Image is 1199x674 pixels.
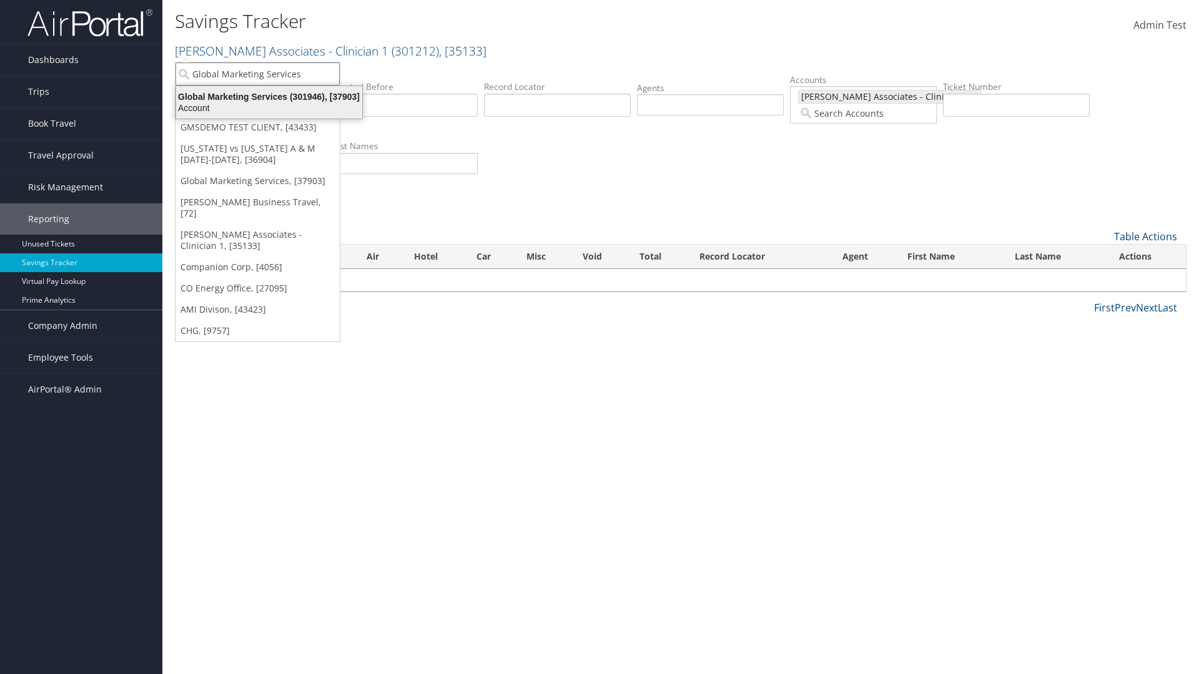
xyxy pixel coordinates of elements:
[27,8,152,37] img: airportal-logo.png
[175,42,486,59] a: [PERSON_NAME] Associates - Clinician 1
[28,203,69,235] span: Reporting
[1136,301,1158,315] a: Next
[571,245,628,269] th: Void
[175,320,340,341] a: CHG, [9757]
[896,245,1004,269] th: First Name
[169,91,370,102] div: Global Marketing Services (301946), [37903]
[175,269,1186,291] td: No Savings Tracker records found
[943,81,1090,93] label: Ticket Number
[28,310,97,341] span: Company Admin
[1133,18,1187,32] span: Admin Test
[28,140,94,171] span: Travel Approval
[175,224,340,256] a: [PERSON_NAME] Associates - Clinician 1, [35133]
[465,245,515,269] th: Car
[1108,245,1186,269] th: Actions
[790,74,937,86] label: Accounts
[637,82,784,94] label: Agents
[175,256,340,278] a: Companion Corp, [4056]
[28,342,93,373] span: Employee Tools
[1158,301,1177,315] a: Last
[484,81,631,93] label: Record Locator
[392,42,439,59] span: ( 301212 )
[175,278,340,299] a: CO Energy Office, [27095]
[331,140,478,152] label: Last Names
[331,81,478,93] label: Created Before
[175,192,340,224] a: [PERSON_NAME] Business Travel, [72]
[1114,230,1177,243] a: Table Actions
[1004,245,1108,269] th: Last Name
[355,245,403,269] th: Air
[175,299,340,320] a: AMI Divison, [43423]
[175,170,340,192] a: Global Marketing Services, [37903]
[28,108,76,139] span: Book Travel
[28,172,103,203] span: Risk Management
[28,374,102,405] span: AirPortal® Admin
[403,245,465,269] th: Hotel
[175,8,849,34] h1: Savings Tracker
[169,102,370,114] div: Account
[28,44,79,76] span: Dashboards
[175,62,340,85] input: Search Accounts
[799,90,969,103] span: [PERSON_NAME] Associates - Clinician 1
[1094,301,1115,315] a: First
[1115,301,1136,315] a: Prev
[28,76,49,107] span: Trips
[175,117,340,138] a: GMSDEMO TEST CLIENT, [43433]
[688,245,831,269] th: Record Locator: activate to sort column ascending
[831,245,896,269] th: Agent: activate to sort column descending
[515,245,572,269] th: Misc
[1133,6,1187,45] a: Admin Test
[439,42,486,59] span: , [ 35133 ]
[798,107,928,119] input: Search Accounts
[175,138,340,170] a: [US_STATE] vs [US_STATE] A & M [DATE]-[DATE], [36904]
[628,245,688,269] th: Total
